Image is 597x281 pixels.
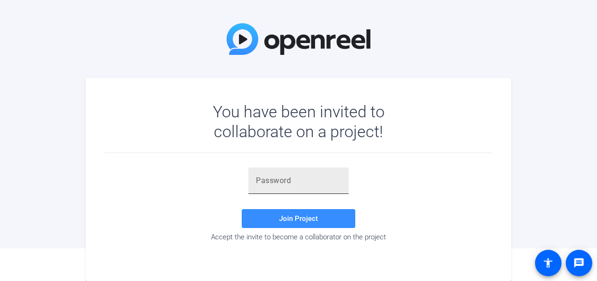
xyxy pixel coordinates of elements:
[185,102,412,141] div: You have been invited to collaborate on a project!
[256,175,341,186] input: Password
[573,257,585,269] mat-icon: message
[543,257,554,269] mat-icon: accessibility
[105,233,492,241] div: Accept the invite to become a collaborator on the project
[227,23,370,55] img: OpenReel Logo
[279,214,318,223] span: Join Project
[242,209,355,228] button: Join Project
